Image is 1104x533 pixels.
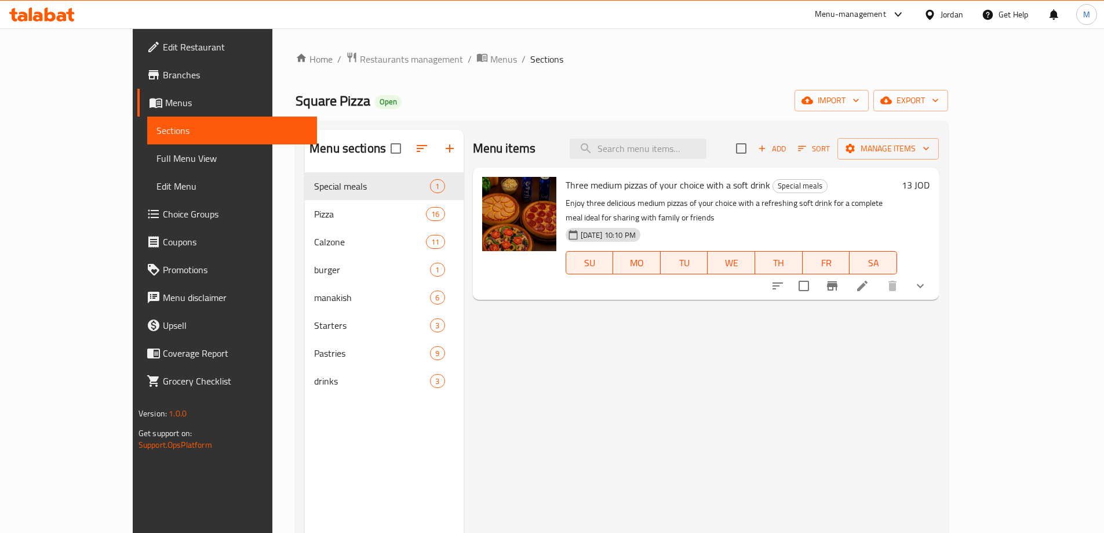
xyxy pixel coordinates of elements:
span: Edit Menu [156,179,308,193]
span: Sort sections [408,135,436,162]
div: Special meals1 [305,172,464,200]
span: 16 [427,209,444,220]
span: Menu disclaimer [163,291,308,304]
a: Choice Groups [137,200,317,228]
button: TU [661,251,708,274]
a: Grocery Checklist [137,367,317,395]
span: 3 [431,320,444,331]
span: manakish [314,291,430,304]
span: SU [571,255,609,271]
span: Coverage Report [163,346,308,360]
li: / [522,52,526,66]
span: Menus [165,96,308,110]
a: Coupons [137,228,317,256]
span: Square Pizza [296,88,370,114]
span: TU [665,255,704,271]
button: import [795,90,869,111]
a: Menus [476,52,517,67]
div: Pastries [314,346,430,360]
p: Enjoy three delicious medium pizzas of your choice with a refreshing soft drink for a complete me... [566,196,898,225]
nav: Menu sections [305,168,464,400]
span: Get support on: [139,426,192,441]
a: Support.OpsPlatform [139,437,212,452]
li: / [468,52,472,66]
span: Select to update [792,274,816,298]
a: Restaurants management [346,52,463,67]
div: drinks [314,374,430,388]
nav: breadcrumb [296,52,948,67]
div: Calzone11 [305,228,464,256]
span: Three medium pizzas of your choice with a soft drink [566,176,770,194]
span: Select all sections [384,136,408,161]
span: 3 [431,376,444,387]
span: Branches [163,68,308,82]
a: Upsell [137,311,317,339]
a: Promotions [137,256,317,284]
h2: Menu items [473,140,536,157]
span: Restaurants management [360,52,463,66]
div: burger1 [305,256,464,284]
a: Menu disclaimer [137,284,317,311]
span: TH [760,255,798,271]
div: Special meals [773,179,828,193]
a: Full Menu View [147,144,317,172]
div: items [430,374,444,388]
span: Sections [156,124,308,137]
div: drinks3 [305,367,464,395]
span: Calzone [314,235,426,249]
span: Starters [314,318,430,332]
h2: Menu sections [309,140,386,157]
div: Jordan [941,8,963,21]
span: Special meals [314,179,430,193]
div: Open [375,95,402,109]
div: items [430,318,444,332]
span: 11 [427,237,444,248]
span: Add item [753,140,790,158]
span: 9 [431,348,444,359]
a: Sections [147,117,317,144]
div: Menu-management [815,8,886,21]
div: items [430,346,444,360]
span: Promotions [163,263,308,277]
div: items [430,179,444,193]
a: Edit Menu [147,172,317,200]
div: Pastries9 [305,339,464,367]
button: WE [708,251,755,274]
span: Pizza [314,207,426,221]
span: SA [854,255,892,271]
svg: Show Choices [913,279,927,293]
span: export [883,93,939,108]
div: manakish6 [305,284,464,311]
div: Starters3 [305,311,464,339]
a: Edit menu item [855,279,869,293]
span: Sort items [790,140,837,158]
span: Manage items [847,142,930,156]
span: Menus [490,52,517,66]
span: Version: [139,406,167,421]
a: Branches [137,61,317,89]
a: Coverage Report [137,339,317,367]
span: MO [618,255,656,271]
span: Add [756,142,788,155]
h6: 13 JOD [902,177,930,193]
span: Edit Restaurant [163,40,308,54]
button: Branch-specific-item [818,272,846,300]
span: Open [375,97,402,107]
span: Special meals [773,179,827,193]
span: Choice Groups [163,207,308,221]
a: Menus [137,89,317,117]
span: FR [807,255,846,271]
span: burger [314,263,430,277]
button: Add [753,140,790,158]
span: Grocery Checklist [163,374,308,388]
button: show more [906,272,934,300]
button: SA [850,251,897,274]
span: Full Menu View [156,151,308,165]
span: Sort [798,142,830,155]
div: items [426,235,444,249]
